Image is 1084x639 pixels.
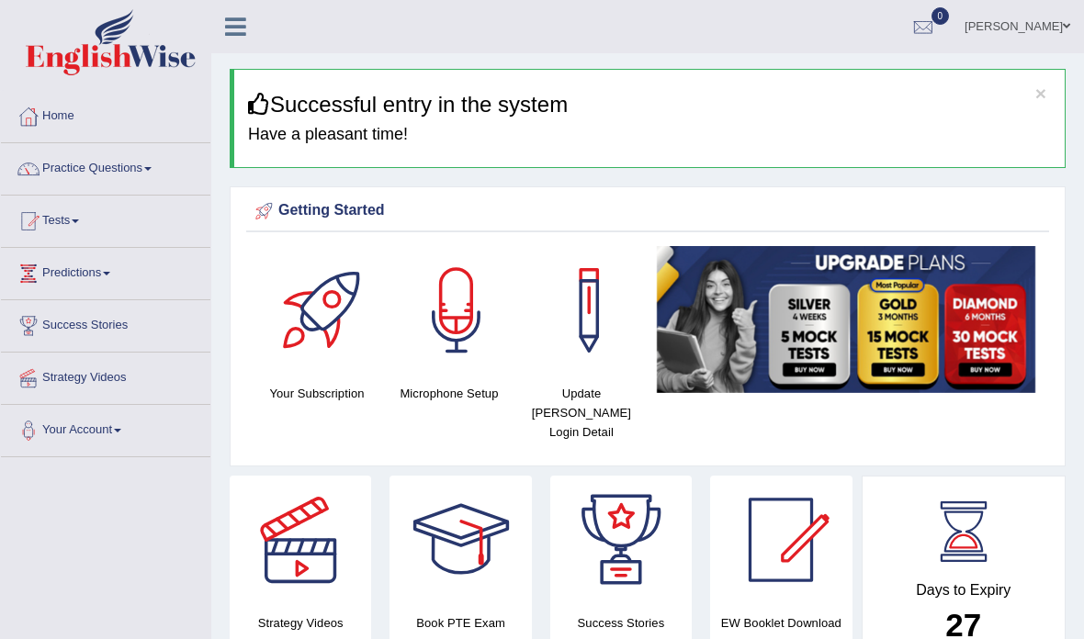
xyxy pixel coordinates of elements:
a: Your Account [1,405,210,451]
a: Practice Questions [1,143,210,189]
h4: Book PTE Exam [390,613,531,633]
h4: Have a pleasant time! [248,126,1051,144]
h4: Success Stories [550,613,692,633]
a: Home [1,91,210,137]
a: Success Stories [1,300,210,346]
h4: Days to Expiry [883,582,1045,599]
h3: Successful entry in the system [248,93,1051,117]
a: Predictions [1,248,210,294]
h4: Microphone Setup [392,384,506,403]
h4: Strategy Videos [230,613,371,633]
h4: Update [PERSON_NAME] Login Detail [525,384,638,442]
button: × [1035,84,1046,103]
div: Getting Started [251,197,1044,225]
img: small5.jpg [657,246,1035,392]
a: Strategy Videos [1,353,210,398]
span: 0 [932,7,950,25]
h4: Your Subscription [260,384,374,403]
h4: EW Booklet Download [710,613,852,633]
a: Tests [1,196,210,241]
